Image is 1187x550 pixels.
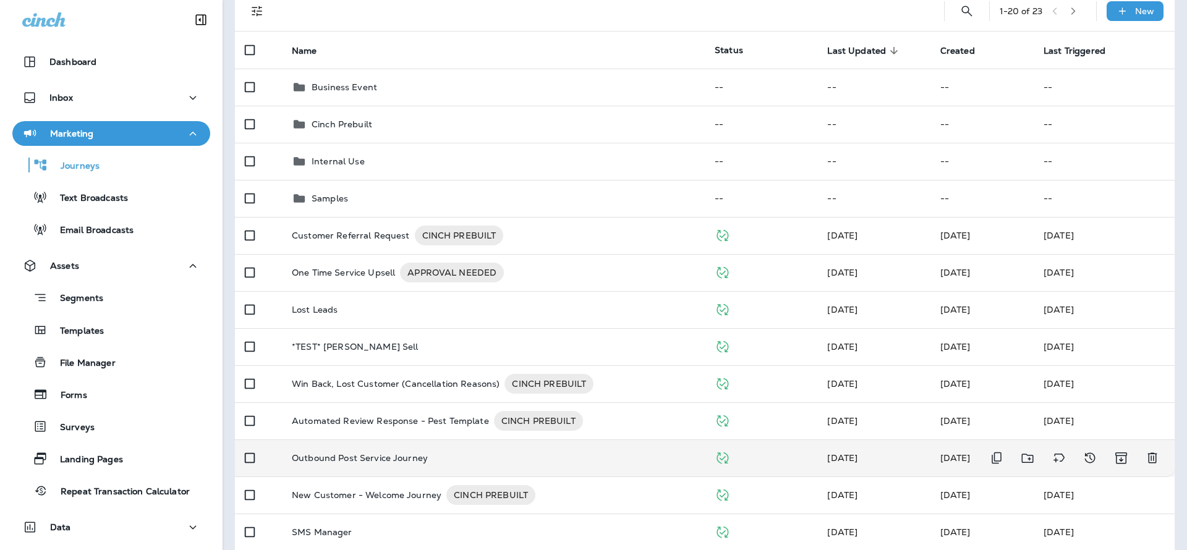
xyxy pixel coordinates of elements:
span: CINCH PREBUILT [446,489,535,501]
span: CINCH PREBUILT [494,415,583,427]
td: -- [930,69,1034,106]
p: Business Event [312,82,377,92]
span: Published [715,414,730,425]
p: Internal Use [312,156,365,166]
span: Name [292,45,333,56]
span: Anthony Olivias [827,341,857,352]
p: Surveys [48,422,95,434]
span: Jason Munk [827,378,857,389]
td: -- [705,180,817,217]
span: CINCH PREBUILT [504,378,593,390]
p: New Customer - Welcome Journey [292,485,441,505]
p: Repeat Transaction Calculator [48,486,190,498]
button: Dashboard [12,49,210,74]
td: -- [817,143,930,180]
p: Automated Review Response - Pest Template [292,411,489,431]
td: -- [1034,180,1175,217]
span: Published [715,525,730,536]
p: Templates [48,326,104,337]
button: Assets [12,253,210,278]
p: One Time Service Upsell [292,263,395,282]
td: [DATE] [1034,365,1175,402]
span: Anthony Olivias [940,378,971,389]
p: Email Broadcasts [48,225,134,237]
span: Last Updated [827,46,886,56]
button: Landing Pages [12,446,210,472]
p: File Manager [48,358,116,370]
button: Repeat Transaction Calculator [12,478,210,504]
p: Lost Leads [292,305,338,315]
p: Win Back, Lost Customer (Cancellation Reasons) [292,374,500,394]
span: Anthony Olivias [827,452,857,463]
p: Forms [48,390,87,402]
span: Published [715,340,730,351]
p: Segments [48,293,103,305]
span: Created [940,45,991,56]
span: Jason Munk [940,304,971,315]
p: Customer Referral Request [292,226,410,245]
span: Last Triggered [1044,45,1121,56]
p: Outbound Post Service Journey [292,453,428,463]
td: [DATE] [1034,328,1175,365]
td: [DATE] [1034,291,1175,328]
button: File Manager [12,349,210,375]
span: Anthony Olivias [827,267,857,278]
td: -- [817,69,930,106]
p: Dashboard [49,57,96,67]
span: Status [715,44,743,56]
span: Last Updated [827,45,902,56]
button: View Changelog [1078,446,1102,471]
button: Move to folder [1015,446,1040,471]
span: APPROVAL NEEDED [400,266,504,279]
div: APPROVAL NEEDED [400,263,504,282]
span: Frank Carreno [940,527,971,538]
button: Journeys [12,152,210,178]
p: Journeys [48,161,100,172]
p: Assets [50,261,79,271]
p: Text Broadcasts [48,193,128,205]
button: Surveys [12,413,210,439]
span: Published [715,488,730,499]
button: Marketing [12,121,210,146]
span: Jason Munk [827,489,857,501]
button: Add tags [1047,446,1071,471]
button: Forms [12,381,210,407]
td: -- [1034,106,1175,143]
span: Last Triggered [1044,46,1105,56]
span: Created [940,46,975,56]
span: Published [715,451,730,462]
td: [DATE] [1034,476,1175,514]
p: Data [50,522,71,532]
button: Data [12,515,210,539]
p: SMS Manager [292,527,352,537]
td: -- [1034,143,1175,180]
td: [DATE] [1034,402,1175,439]
span: Frank Carreno [827,527,857,538]
div: CINCH PREBUILT [415,226,504,245]
td: -- [930,106,1034,143]
span: Published [715,266,730,277]
button: Text Broadcasts [12,184,210,210]
p: Cinch Prebuilt [312,119,372,129]
div: CINCH PREBUILT [446,485,535,505]
p: Samples [312,193,348,203]
td: -- [705,69,817,106]
button: Duplicate [984,446,1009,471]
p: *TEST* [PERSON_NAME] Sell [292,342,419,352]
span: Anthony Olivias [940,341,971,352]
span: Published [715,303,730,314]
span: CINCH PREBUILT [415,229,504,242]
p: Marketing [50,129,93,138]
div: CINCH PREBUILT [504,374,593,394]
button: Email Broadcasts [12,216,210,242]
td: -- [817,106,930,143]
td: -- [817,180,930,217]
td: -- [705,143,817,180]
td: -- [930,143,1034,180]
td: [DATE] [1034,254,1175,291]
div: CINCH PREBUILT [494,411,583,431]
button: Archive [1108,446,1134,471]
td: [DATE] [1034,217,1175,254]
span: Anthony Olivias [827,415,857,426]
span: Name [292,46,317,56]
